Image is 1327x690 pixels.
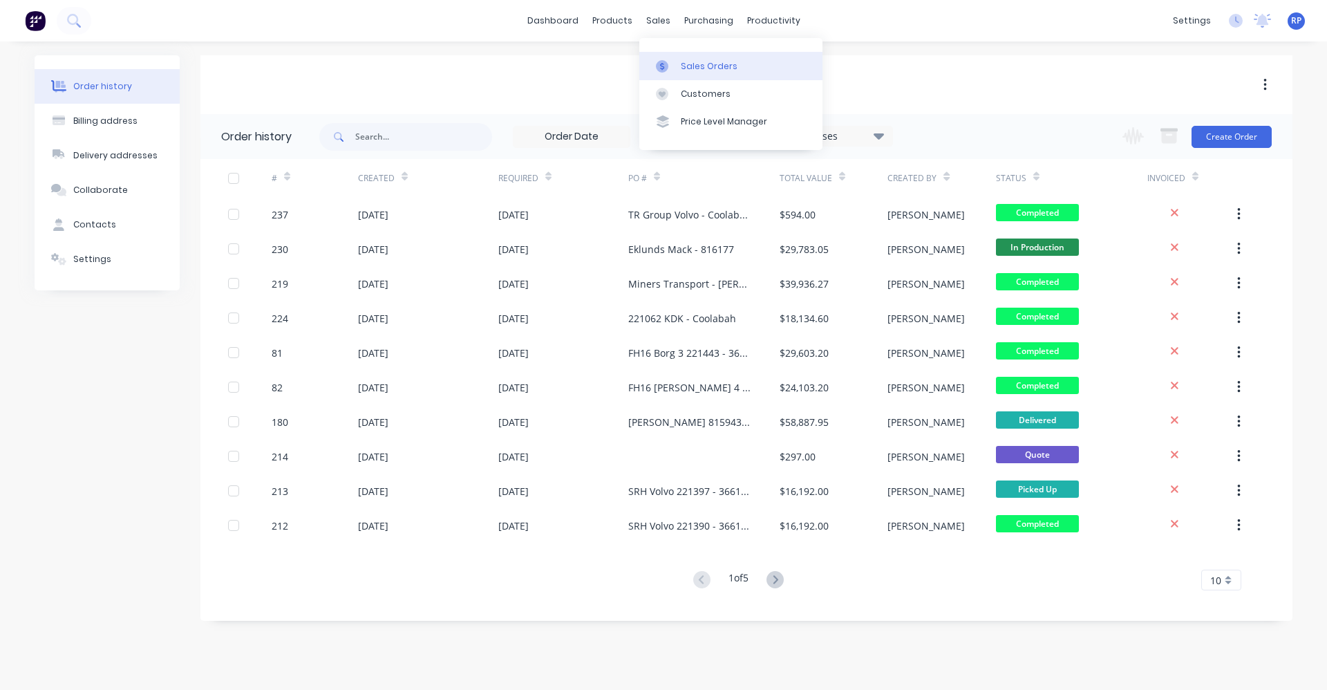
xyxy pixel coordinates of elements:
div: 1 of 5 [728,570,749,590]
div: SRH Volvo 221390 - 366141475 [628,519,752,533]
div: [PERSON_NAME] 815943 - 366141255 [628,415,752,429]
div: [PERSON_NAME] [887,484,965,498]
span: Completed [996,273,1079,290]
span: Completed [996,204,1079,221]
div: 180 [272,415,288,429]
div: [DATE] [358,242,388,257]
div: Created [358,159,498,197]
div: # [272,159,358,197]
div: $16,192.00 [780,519,829,533]
div: [DATE] [358,207,388,222]
div: Required [498,172,538,185]
input: Order Date [514,127,630,147]
div: [PERSON_NAME] [887,346,965,360]
div: [PERSON_NAME] [887,380,965,395]
div: Total Value [780,172,832,185]
span: Completed [996,342,1079,360]
div: [DATE] [498,380,529,395]
a: dashboard [520,10,585,31]
div: [DATE] [358,346,388,360]
div: [PERSON_NAME] [887,519,965,533]
div: 230 [272,242,288,257]
div: TR Group Volvo - Coolabah Fault - 217764 [628,207,752,222]
div: [PERSON_NAME] [887,415,965,429]
div: $16,192.00 [780,484,829,498]
div: Invoiced [1147,172,1185,185]
div: $297.00 [780,449,816,464]
div: $594.00 [780,207,816,222]
div: [DATE] [358,311,388,326]
div: [DATE] [358,380,388,395]
span: Completed [996,377,1079,394]
div: Order history [221,129,292,145]
div: FH16 [PERSON_NAME] 4 - 221449 - 366138392 [628,380,752,395]
div: Order history [73,80,132,93]
div: Status [996,172,1026,185]
div: 221062 KDK - Coolabah [628,311,736,326]
div: $58,887.95 [780,415,829,429]
div: purchasing [677,10,740,31]
div: SRH Volvo 221397 - 366141474 [628,484,752,498]
div: 81 [272,346,283,360]
div: 214 [272,449,288,464]
button: Contacts [35,207,180,242]
span: In Production [996,239,1079,256]
span: 10 [1210,573,1221,588]
div: [PERSON_NAME] [887,207,965,222]
div: [DATE] [498,311,529,326]
div: Contacts [73,218,116,231]
span: Picked Up [996,481,1079,498]
div: [DATE] [498,242,529,257]
div: [PERSON_NAME] [887,242,965,257]
div: Collaborate [73,184,128,196]
span: Delivered [996,411,1079,429]
div: [DATE] [498,519,529,533]
button: Order history [35,69,180,104]
div: Invoiced [1147,159,1234,197]
div: [DATE] [498,277,529,291]
a: Customers [639,80,822,108]
div: 82 [272,380,283,395]
div: [DATE] [358,277,388,291]
div: $29,783.05 [780,242,829,257]
div: [DATE] [498,415,529,429]
div: Created By [887,159,995,197]
div: Settings [73,253,111,265]
div: $24,103.20 [780,380,829,395]
div: [DATE] [358,519,388,533]
div: [DATE] [358,415,388,429]
div: Miners Transport - [PERSON_NAME] 815922 [628,277,752,291]
div: [DATE] [498,346,529,360]
div: $39,936.27 [780,277,829,291]
div: Billing address [73,115,138,127]
div: Price Level Manager [681,115,767,128]
div: 212 [272,519,288,533]
div: [DATE] [358,484,388,498]
div: 219 [272,277,288,291]
div: Delivery addresses [73,149,158,162]
div: settings [1166,10,1218,31]
div: PO # [628,172,647,185]
span: Completed [996,308,1079,325]
div: [DATE] [498,484,529,498]
span: Completed [996,515,1079,532]
div: [DATE] [498,449,529,464]
a: Price Level Manager [639,108,822,136]
div: [PERSON_NAME] [887,277,965,291]
div: products [585,10,639,31]
button: Create Order [1192,126,1272,148]
div: Created [358,172,395,185]
div: Customers [681,88,731,100]
button: Settings [35,242,180,277]
input: Search... [355,123,492,151]
div: [DATE] [358,449,388,464]
span: RP [1291,15,1301,27]
div: Total Value [780,159,887,197]
div: productivity [740,10,807,31]
div: [PERSON_NAME] [887,311,965,326]
button: Billing address [35,104,180,138]
div: PO # [628,159,780,197]
div: # [272,172,277,185]
div: sales [639,10,677,31]
div: Status [996,159,1147,197]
